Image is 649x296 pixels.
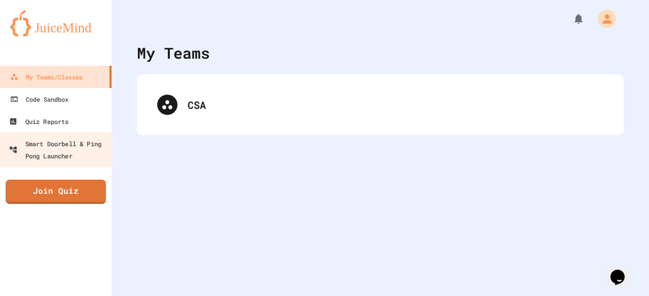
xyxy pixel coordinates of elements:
div: My Teams/Classes [10,71,83,83]
div: CSA [188,97,603,112]
div: My Account [587,7,619,30]
iframe: chat widget [606,256,639,286]
div: My Teams [137,41,210,64]
div: Smart Doorbell & Ping Pong Launcher [9,137,109,162]
div: Quiz Reports [9,115,69,128]
a: Join Quiz [6,180,106,204]
div: CSA [147,84,614,125]
div: Code Sandbox [10,93,68,105]
div: My Notifications [554,10,587,27]
img: logo-orange.svg [10,10,101,36]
